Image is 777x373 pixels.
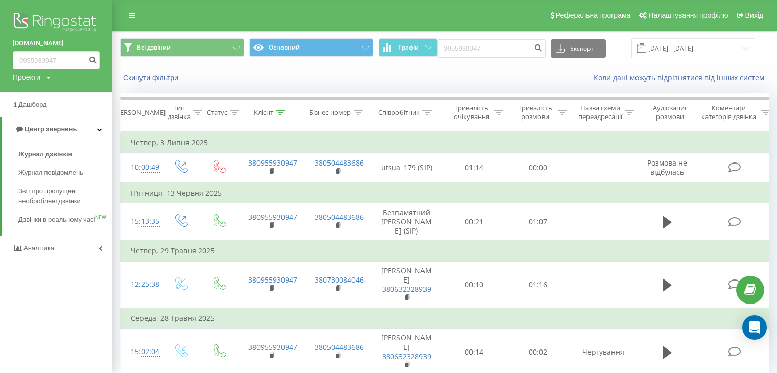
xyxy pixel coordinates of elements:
[121,241,774,261] td: Четвер, 29 Травня 2025
[382,284,431,294] a: 380632328939
[13,10,100,36] img: Ringostat logo
[2,117,112,142] a: Центр звернень
[114,108,166,117] div: [PERSON_NAME]
[451,104,491,121] div: Тривалість очікування
[645,104,695,121] div: Аудіозапис розмови
[315,342,364,352] a: 380504483686
[556,11,631,19] span: Реферальна програма
[382,352,431,361] a: 380632328939
[207,108,227,117] div: Статус
[18,186,107,206] span: Звіт про пропущені необроблені дзвінки
[18,215,95,225] span: Дзвінки в реальному часі
[442,203,506,241] td: 00:21
[371,153,442,183] td: utsua_179 (SIP)
[13,72,40,82] div: Проекти
[309,108,351,117] div: Бізнес номер
[18,164,112,182] a: Журнал повідомлень
[18,101,47,108] span: Дашборд
[578,104,622,121] div: Назва схеми переадресації
[745,11,763,19] span: Вихід
[442,153,506,183] td: 01:14
[315,212,364,222] a: 380504483686
[379,38,437,57] button: Графік
[131,342,151,362] div: 15:02:04
[120,38,244,57] button: Всі дзвінки
[254,108,273,117] div: Клієнт
[442,261,506,308] td: 00:10
[378,108,420,117] div: Співробітник
[121,183,774,203] td: П’ятниця, 13 Червня 2025
[121,132,774,153] td: Четвер, 3 Липня 2025
[398,44,418,51] span: Графік
[248,275,297,285] a: 380955930947
[137,43,171,52] span: Всі дзвінки
[18,211,112,229] a: Дзвінки в реальному часіNEW
[18,145,112,164] a: Журнал дзвінків
[120,73,183,82] button: Скинути фільтри
[25,125,77,133] span: Центр звернень
[742,315,767,340] div: Open Intercom Messenger
[437,39,546,58] input: Пошук за номером
[131,274,151,294] div: 12:25:38
[18,149,73,159] span: Журнал дзвінків
[249,38,373,57] button: Основний
[13,51,100,69] input: Пошук за номером
[594,73,769,82] a: Коли дані можуть відрізнятися вiд інших систем
[515,104,555,121] div: Тривалість розмови
[648,11,728,19] span: Налаштування профілю
[506,261,570,308] td: 01:16
[131,212,151,231] div: 15:13:35
[168,104,191,121] div: Тип дзвінка
[248,158,297,168] a: 380955930947
[315,158,364,168] a: 380504483686
[699,104,759,121] div: Коментар/категорія дзвінка
[551,39,606,58] button: Експорт
[371,261,442,308] td: [PERSON_NAME]
[248,342,297,352] a: 380955930947
[23,244,54,252] span: Аналiтика
[18,182,112,211] a: Звіт про пропущені необроблені дзвінки
[18,168,83,178] span: Журнал повідомлень
[647,158,687,177] span: Розмова не відбулась
[506,203,570,241] td: 01:07
[13,38,100,49] a: [DOMAIN_NAME]
[131,157,151,177] div: 10:00:49
[121,308,774,329] td: Середа, 28 Травня 2025
[371,203,442,241] td: Безпамятний [PERSON_NAME] (SIP)
[248,212,297,222] a: 380955930947
[315,275,364,285] a: 380730084046
[506,153,570,183] td: 00:00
